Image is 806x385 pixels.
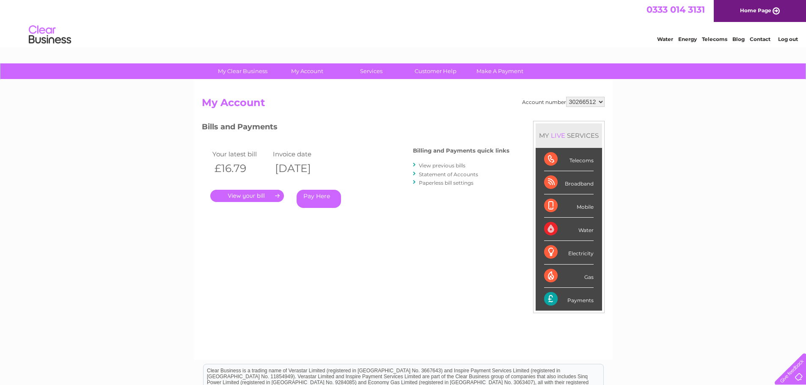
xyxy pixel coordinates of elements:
[646,4,705,15] a: 0333 014 3131
[750,36,770,42] a: Contact
[419,171,478,177] a: Statement of Accounts
[401,63,470,79] a: Customer Help
[778,36,798,42] a: Log out
[413,147,509,154] h4: Billing and Payments quick links
[204,5,603,41] div: Clear Business is a trading name of Verastar Limited (registered in [GEOGRAPHIC_DATA] No. 3667643...
[419,162,465,169] a: View previous bills
[678,36,697,42] a: Energy
[28,22,72,48] img: logo.png
[732,36,745,42] a: Blog
[544,171,594,194] div: Broadband
[419,180,473,186] a: Paperless bill settings
[297,190,341,208] a: Pay Here
[544,288,594,311] div: Payments
[465,63,535,79] a: Make A Payment
[210,160,271,177] th: £16.79
[544,148,594,171] div: Telecoms
[544,218,594,241] div: Water
[271,160,332,177] th: [DATE]
[271,148,332,160] td: Invoice date
[536,123,602,147] div: MY SERVICES
[549,131,567,139] div: LIVE
[336,63,406,79] a: Services
[202,121,509,136] h3: Bills and Payments
[522,97,605,107] div: Account number
[208,63,278,79] a: My Clear Business
[702,36,727,42] a: Telecoms
[202,97,605,113] h2: My Account
[544,241,594,264] div: Electricity
[210,190,284,202] a: .
[657,36,673,42] a: Water
[272,63,342,79] a: My Account
[544,194,594,218] div: Mobile
[544,265,594,288] div: Gas
[210,148,271,160] td: Your latest bill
